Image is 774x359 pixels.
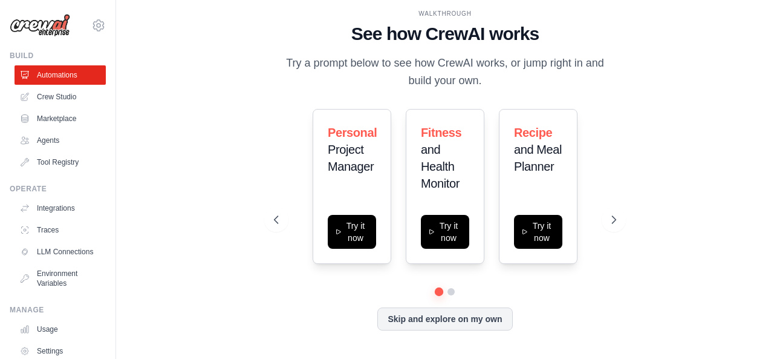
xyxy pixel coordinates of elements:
[10,305,106,315] div: Manage
[328,126,377,139] span: Personal
[15,199,106,218] a: Integrations
[421,143,460,190] span: and Health Monitor
[514,215,562,249] button: Try it now
[514,143,562,173] span: and Meal Planner
[714,301,774,359] iframe: Chat Widget
[15,109,106,128] a: Marketplace
[15,153,106,172] a: Tool Registry
[377,308,512,331] button: Skip and explore on my own
[15,242,106,262] a: LLM Connections
[421,126,461,139] span: Fitness
[15,131,106,150] a: Agents
[328,215,376,249] button: Try it now
[15,220,106,240] a: Traces
[274,23,616,45] h1: See how CrewAI works
[514,126,552,139] span: Recipe
[274,9,616,18] div: WALKTHROUGH
[421,215,469,249] button: Try it now
[15,65,106,85] a: Automations
[10,51,106,61] div: Build
[15,87,106,107] a: Crew Studio
[274,54,616,90] p: Try a prompt below to see how CrewAI works, or jump right in and build your own.
[15,320,106,339] a: Usage
[10,184,106,194] div: Operate
[15,264,106,293] a: Environment Variables
[328,143,374,173] span: Project Manager
[10,14,70,37] img: Logo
